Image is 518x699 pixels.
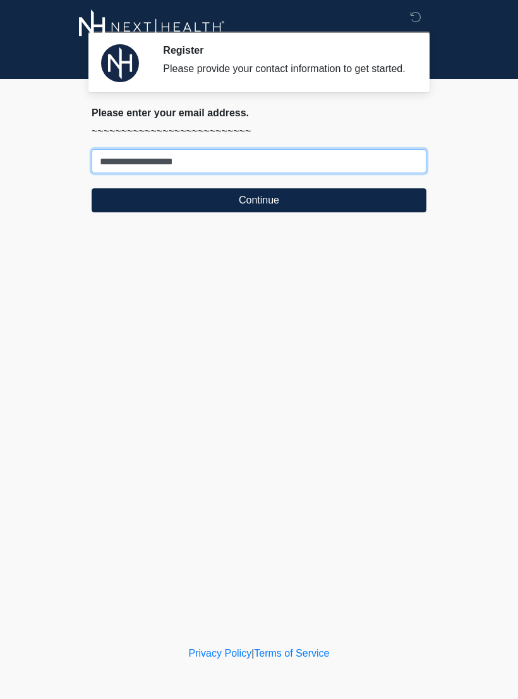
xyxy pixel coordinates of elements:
div: Please provide your contact information to get started. [163,61,407,76]
a: Privacy Policy [189,648,252,659]
button: Continue [92,188,426,212]
a: | [251,648,254,659]
a: Terms of Service [254,648,329,659]
p: ~~~~~~~~~~~~~~~~~~~~~~~~~~~ [92,124,426,139]
h2: Please enter your email address. [92,107,426,119]
img: Next-Health Logo [79,9,225,44]
img: Agent Avatar [101,44,139,82]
